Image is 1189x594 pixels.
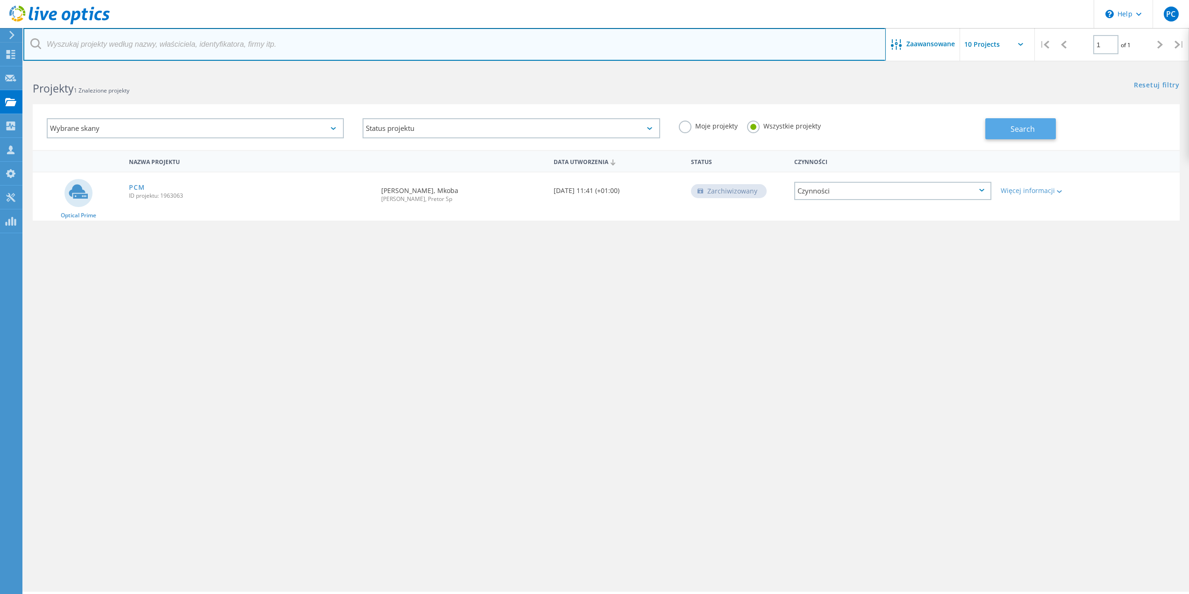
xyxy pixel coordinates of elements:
[363,118,660,138] div: Status projektu
[1001,187,1083,194] div: Więcej informacji
[377,172,548,211] div: [PERSON_NAME], Mkoba
[47,118,344,138] div: Wybrane skany
[686,152,790,170] div: Status
[985,118,1056,139] button: Search
[1134,82,1180,90] a: Resetuj filtry
[679,121,738,129] label: Moje projekty
[691,184,767,198] div: Zarchiwizowany
[790,152,996,170] div: Czynności
[549,172,687,203] div: [DATE] 11:41 (+01:00)
[1121,41,1131,49] span: of 1
[129,193,372,199] span: ID projektu: 1963063
[33,81,74,96] b: Projekty
[124,152,377,170] div: Nazwa projektu
[906,41,955,47] span: Zaawansowane
[381,196,544,202] span: [PERSON_NAME], Pretor Sp
[9,20,110,26] a: Live Optics Dashboard
[747,121,821,129] label: Wszystkie projekty
[129,184,144,191] a: PCM
[61,213,96,218] span: Optical Prime
[1105,10,1114,18] svg: \n
[1166,10,1175,18] span: PC
[1035,28,1054,61] div: |
[549,152,687,170] div: Data utworzenia
[74,86,129,94] span: 1 Znalezione projekty
[1011,124,1035,134] span: Search
[794,182,991,200] div: Czynności
[1170,28,1189,61] div: |
[23,28,886,61] input: Wyszukaj projekty według nazwy, właściciela, identyfikatora, firmy itp.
